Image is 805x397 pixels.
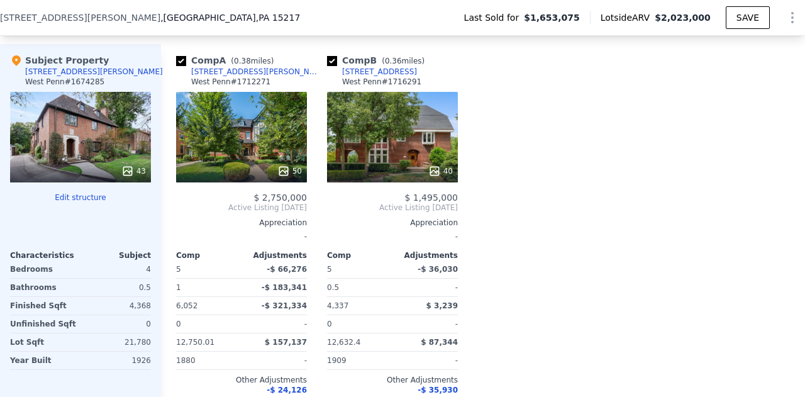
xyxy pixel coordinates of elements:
div: 0 [83,315,151,333]
div: Bathrooms [10,279,78,296]
div: Adjustments [392,250,458,260]
span: Last Sold for [464,11,525,24]
div: - [395,315,458,333]
span: $ 2,750,000 [253,193,307,203]
div: Subject [80,250,151,260]
span: 12,750.01 [176,338,214,347]
div: 0.5 [327,279,390,296]
span: -$ 24,126 [267,386,307,394]
span: -$ 321,334 [262,301,307,310]
span: $1,653,075 [524,11,580,24]
span: -$ 36,030 [418,265,458,274]
div: Unfinished Sqft [10,315,78,333]
span: $2,023,000 [655,13,711,23]
div: 40 [428,165,453,177]
span: $ 1,495,000 [404,193,458,203]
div: [STREET_ADDRESS][PERSON_NAME] [25,67,163,77]
button: Show Options [780,5,805,30]
div: Other Adjustments [327,375,458,385]
div: 50 [277,165,302,177]
span: -$ 35,930 [418,386,458,394]
span: , [GEOGRAPHIC_DATA] [160,11,300,24]
div: [STREET_ADDRESS][PERSON_NAME] [191,67,322,77]
span: 6,052 [176,301,197,310]
div: Comp A [176,54,279,67]
span: -$ 183,341 [262,283,307,292]
span: 0 [327,320,332,328]
span: 0.38 [234,57,251,65]
div: 4 [83,260,151,278]
span: 0 [176,320,181,328]
span: $ 157,137 [265,338,307,347]
div: Lot Sqft [10,333,78,351]
div: 43 [121,165,146,177]
span: 0.36 [385,57,402,65]
div: - [176,228,307,245]
span: Lotside ARV [601,11,655,24]
div: Adjustments [241,250,307,260]
div: Appreciation [327,218,458,228]
a: [STREET_ADDRESS] [327,67,417,77]
div: - [395,352,458,369]
span: 4,337 [327,301,348,310]
div: 4,368 [83,297,151,315]
div: - [244,315,307,333]
span: ( miles) [377,57,430,65]
div: - [395,279,458,296]
div: - [327,228,458,245]
div: 0.5 [83,279,151,296]
span: $ 3,239 [426,301,458,310]
span: 5 [327,265,332,274]
div: West Penn # 1674285 [25,77,104,87]
div: Subject Property [10,54,109,67]
div: Finished Sqft [10,297,78,315]
button: Edit structure [10,193,151,203]
div: 1909 [327,352,390,369]
div: 1926 [83,352,151,369]
div: 1 [176,279,239,296]
button: SAVE [726,6,770,29]
div: 21,780 [83,333,151,351]
a: [STREET_ADDRESS][PERSON_NAME] [176,67,322,77]
div: [STREET_ADDRESS] [342,67,417,77]
div: West Penn # 1716291 [342,77,421,87]
span: Active Listing [DATE] [327,203,458,213]
div: Appreciation [176,218,307,228]
div: Bedrooms [10,260,78,278]
div: Comp [327,250,392,260]
div: Comp B [327,54,430,67]
span: 12,632.4 [327,338,360,347]
span: -$ 66,276 [267,265,307,274]
div: Year Built [10,352,78,369]
div: West Penn # 1712271 [191,77,270,87]
span: ( miles) [226,57,279,65]
span: , PA 15217 [256,13,301,23]
div: Other Adjustments [176,375,307,385]
div: 1880 [176,352,239,369]
div: - [244,352,307,369]
div: Characteristics [10,250,80,260]
span: 5 [176,265,181,274]
div: Comp [176,250,241,260]
span: $ 87,344 [421,338,458,347]
span: Active Listing [DATE] [176,203,307,213]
